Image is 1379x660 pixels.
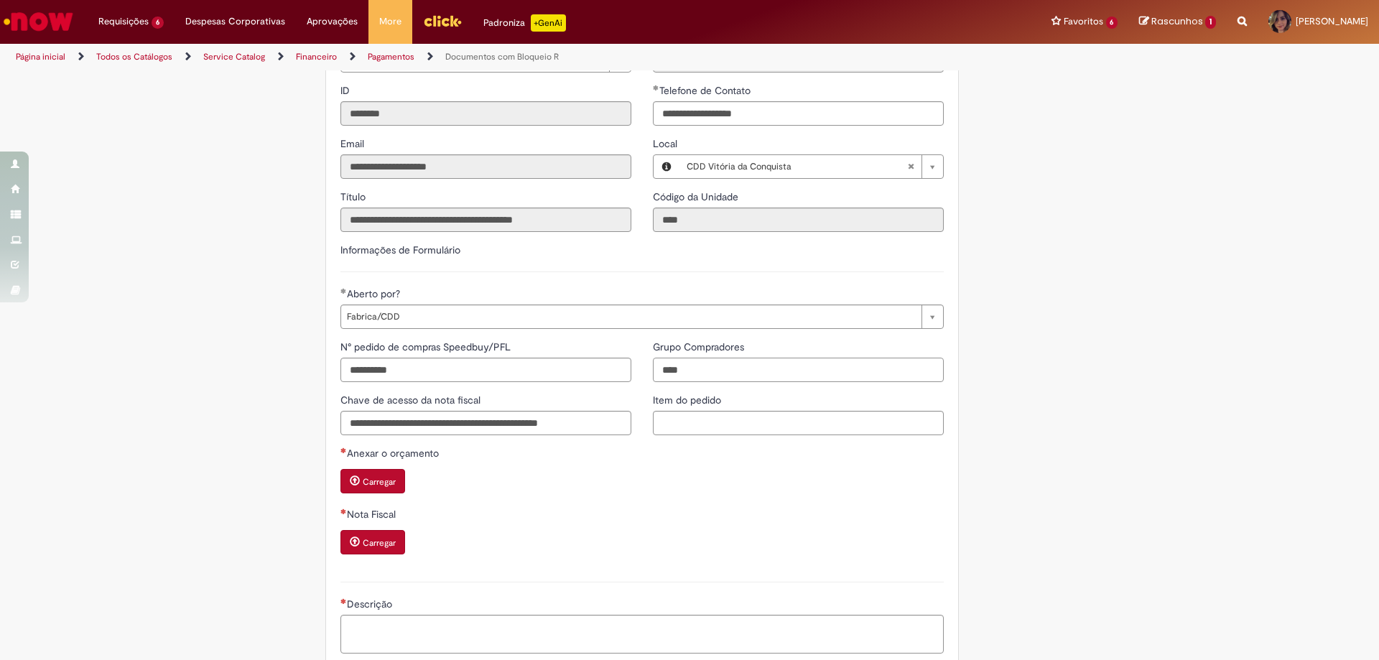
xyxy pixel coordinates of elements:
[679,155,943,178] a: CDD Vitória da ConquistaLimpar campo Local
[653,190,741,204] label: Somente leitura - Código da Unidade
[340,615,944,654] textarea: Descrição
[423,10,462,32] img: click_logo_yellow_360x200.png
[152,17,164,29] span: 6
[340,394,483,406] span: Chave de acesso da nota fiscal
[340,190,368,203] span: Somente leitura - Título
[1205,16,1216,29] span: 1
[340,136,367,151] label: Somente leitura - Email
[340,208,631,232] input: Título
[11,44,909,70] ul: Trilhas de página
[653,85,659,90] span: Obrigatório Preenchido
[653,190,741,203] span: Somente leitura - Código da Unidade
[653,101,944,126] input: Telefone de Contato
[340,508,347,514] span: Necessários
[340,154,631,179] input: Email
[1139,15,1216,29] a: Rascunhos
[340,447,347,453] span: Necessários
[531,14,566,32] p: +GenAi
[653,208,944,232] input: Código da Unidade
[1106,17,1118,29] span: 6
[296,51,337,62] a: Financeiro
[340,243,460,256] label: Informações de Formulário
[347,447,442,460] span: Anexar o orçamento
[368,51,414,62] a: Pagamentos
[347,287,403,300] span: Aberto por?
[363,476,396,488] small: Carregar
[1,7,75,36] img: ServiceNow
[379,14,401,29] span: More
[659,84,753,97] span: Telefone de Contato
[340,190,368,204] label: Somente leitura - Título
[363,537,396,549] small: Carregar
[900,155,921,178] abbr: Limpar campo Local
[340,598,347,604] span: Necessários
[340,411,631,435] input: Chave de acesso da nota fiscal
[340,340,514,353] span: N° pedido de compras Speedbuy/PFL
[653,411,944,435] input: Item do pedido
[1064,14,1103,29] span: Favoritos
[185,14,285,29] span: Despesas Corporativas
[340,288,347,294] span: Obrigatório Preenchido
[653,394,724,406] span: Item do pedido
[340,469,405,493] button: Carregar anexo de Anexar o orçamento Required
[340,530,405,554] button: Carregar anexo de Nota Fiscal Required
[307,14,358,29] span: Aprovações
[340,101,631,126] input: ID
[653,137,680,150] span: Local
[483,14,566,32] div: Padroniza
[98,14,149,29] span: Requisições
[1151,14,1203,28] span: Rascunhos
[687,155,907,178] span: CDD Vitória da Conquista
[340,84,353,97] span: Somente leitura - ID
[445,51,559,62] a: Documentos com Bloqueio R
[16,51,65,62] a: Página inicial
[653,340,747,353] span: Grupo Compradores
[340,83,353,98] label: Somente leitura - ID
[203,51,265,62] a: Service Catalog
[654,155,679,178] button: Local, Visualizar este registro CDD Vitória da Conquista
[340,358,631,382] input: N° pedido de compras Speedbuy/PFL
[347,508,399,521] span: Nota Fiscal
[1296,15,1368,27] span: [PERSON_NAME]
[340,137,367,150] span: Somente leitura - Email
[347,305,914,328] span: Fabrica/CDD
[347,598,395,610] span: Descrição
[653,358,944,382] input: Grupo Compradores
[96,51,172,62] a: Todos os Catálogos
